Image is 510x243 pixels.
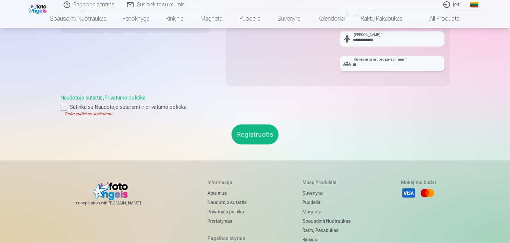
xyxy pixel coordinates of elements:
[208,235,252,242] h5: Pagalbos skyrius
[208,198,252,207] a: Naudotojo sutartis
[42,9,115,28] a: Spausdinti nuotraukas
[420,186,435,200] li: Mastercard
[158,9,193,28] a: Rinkiniai
[61,103,450,111] label: Sutinku su Naudotojo sutartimi ir privatumo politika
[302,188,351,198] a: Suvenyrai
[28,3,48,14] img: /fa2
[208,179,252,186] h5: Informacija
[109,200,157,206] a: [DOMAIN_NAME]
[401,186,416,200] li: Visa
[61,94,450,117] div: ,
[115,9,158,28] a: Fotoknyga
[302,179,351,186] h5: Mūsų produktai
[208,216,252,226] a: Pristatymas
[105,95,146,101] a: Privatumo politika
[61,95,103,101] a: Naudotojo sutartis
[401,179,436,186] h5: Mokėjimo būdai
[310,9,353,28] a: Kalendoriai
[232,9,270,28] a: Puodeliai
[302,198,351,207] a: Puodeliai
[193,9,232,28] a: Magnetai
[302,216,351,226] a: Spausdinti nuotraukas
[302,207,351,216] a: Magnetai
[74,200,157,206] span: In cooperation with
[411,9,468,28] a: All products
[208,188,252,198] a: Apie mus
[61,111,450,117] div: Turite sutikti su susitarimu
[232,124,278,144] button: Registruotis
[302,226,351,235] a: Raktų pakabukas
[353,9,411,28] a: Raktų pakabukas
[208,207,252,216] a: Privatumo politika
[270,9,310,28] a: Suvenyrai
